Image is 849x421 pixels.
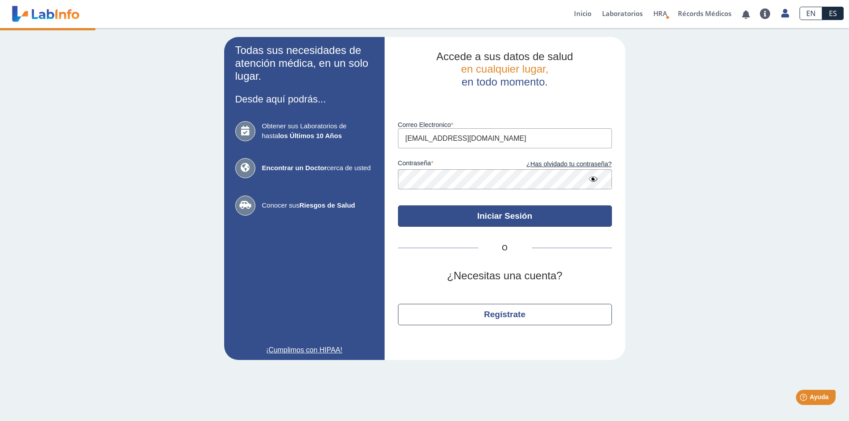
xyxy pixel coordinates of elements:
[461,63,548,75] span: en cualquier lugar,
[235,345,373,356] a: ¡Cumplimos con HIPAA!
[398,121,612,128] label: Correo Electronico
[235,94,373,105] h3: Desde aquí podrás...
[398,159,505,169] label: contraseña
[262,163,373,173] span: cerca de usted
[478,243,532,253] span: O
[398,304,612,325] button: Regístrate
[822,7,844,20] a: ES
[398,205,612,227] button: Iniciar Sesión
[278,132,342,139] b: los Últimos 10 Años
[262,200,373,211] span: Conocer sus
[462,76,548,88] span: en todo momento.
[398,270,612,282] h2: ¿Necesitas una cuenta?
[262,121,373,141] span: Obtener sus Laboratorios de hasta
[235,44,373,82] h2: Todas sus necesidades de atención médica, en un solo lugar.
[770,386,839,411] iframe: Help widget launcher
[262,164,327,172] b: Encontrar un Doctor
[505,159,612,169] a: ¿Has olvidado tu contraseña?
[299,201,355,209] b: Riesgos de Salud
[436,50,573,62] span: Accede a sus datos de salud
[800,7,822,20] a: EN
[653,9,667,18] span: HRA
